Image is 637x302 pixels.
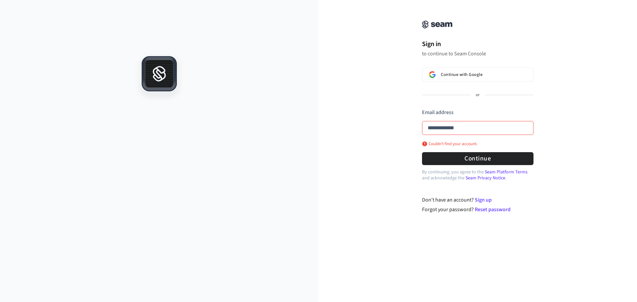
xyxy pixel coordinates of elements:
img: Seam Console [422,21,453,29]
div: Forgot your password? [422,206,534,213]
button: Sign in with GoogleContinue with Google [422,68,533,82]
div: Don't have an account? [422,196,534,204]
p: or [476,92,480,98]
h1: Sign in [422,39,533,49]
img: Sign in with Google [429,71,436,78]
p: By continuing, you agree to the and acknowledge the . [422,169,533,181]
p: to continue to Seam Console [422,50,533,57]
span: Continue with Google [441,72,482,77]
a: Seam Platform Terms [485,169,528,175]
button: Continue [422,152,533,165]
a: Reset password [475,206,511,213]
p: Couldn't find your account. [422,141,477,147]
label: Email address [422,109,454,116]
a: Sign up [475,196,492,204]
a: Seam Privacy Notice [465,175,505,181]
